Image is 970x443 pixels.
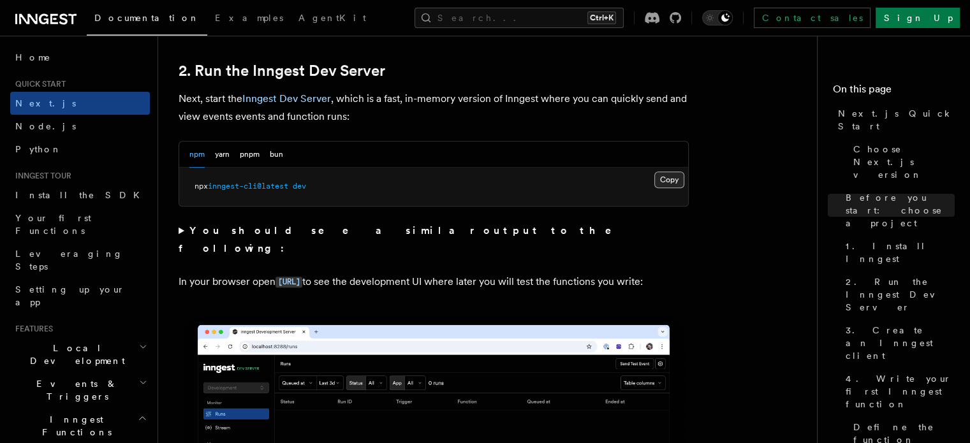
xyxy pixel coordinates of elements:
[179,90,689,126] p: Next, start the , which is a fast, in-memory version of Inngest where you can quickly send and vi...
[270,142,283,168] button: bun
[10,413,138,439] span: Inngest Functions
[207,4,291,34] a: Examples
[10,342,139,367] span: Local Development
[10,278,150,314] a: Setting up your app
[846,191,955,229] span: Before you start: choose a project
[215,142,230,168] button: yarn
[10,372,150,408] button: Events & Triggers
[15,213,91,236] span: Your first Functions
[841,319,955,367] a: 3. Create an Inngest client
[10,115,150,138] a: Node.js
[15,98,76,108] span: Next.js
[215,13,283,23] span: Examples
[841,186,955,235] a: Before you start: choose a project
[179,222,689,258] summary: You should see a similar output to the following:
[208,182,288,191] span: inngest-cli@latest
[754,8,871,28] a: Contact sales
[87,4,207,36] a: Documentation
[853,143,955,181] span: Choose Next.js version
[833,82,955,102] h4: On this page
[179,224,629,254] strong: You should see a similar output to the following:
[846,240,955,265] span: 1. Install Inngest
[876,8,960,28] a: Sign Up
[841,235,955,270] a: 1. Install Inngest
[838,107,955,133] span: Next.js Quick Start
[415,8,624,28] button: Search...Ctrl+K
[654,171,684,188] button: Copy
[10,337,150,372] button: Local Development
[702,10,733,25] button: Toggle dark mode
[179,62,385,80] a: 2. Run the Inngest Dev Server
[848,138,955,186] a: Choose Next.js version
[15,144,62,154] span: Python
[15,51,51,64] span: Home
[189,142,205,168] button: npm
[10,138,150,161] a: Python
[10,92,150,115] a: Next.js
[276,275,302,287] a: [URL]
[94,13,200,23] span: Documentation
[10,242,150,278] a: Leveraging Steps
[841,270,955,319] a: 2. Run the Inngest Dev Server
[846,275,955,314] span: 2. Run the Inngest Dev Server
[10,46,150,69] a: Home
[10,324,53,334] span: Features
[298,13,366,23] span: AgentKit
[10,171,71,181] span: Inngest tour
[10,79,66,89] span: Quick start
[276,277,302,287] code: [URL]
[179,273,689,291] p: In your browser open to see the development UI where later you will test the functions you write:
[15,121,76,131] span: Node.js
[10,184,150,207] a: Install the SDK
[293,182,306,191] span: dev
[10,207,150,242] a: Your first Functions
[846,324,955,362] span: 3. Create an Inngest client
[587,11,616,24] kbd: Ctrl+K
[846,372,955,410] span: 4. Write your first Inngest function
[10,377,139,403] span: Events & Triggers
[240,142,260,168] button: pnpm
[15,249,123,272] span: Leveraging Steps
[15,284,125,307] span: Setting up your app
[195,182,208,191] span: npx
[291,4,374,34] a: AgentKit
[841,367,955,416] a: 4. Write your first Inngest function
[833,102,955,138] a: Next.js Quick Start
[15,190,147,200] span: Install the SDK
[242,92,331,105] a: Inngest Dev Server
